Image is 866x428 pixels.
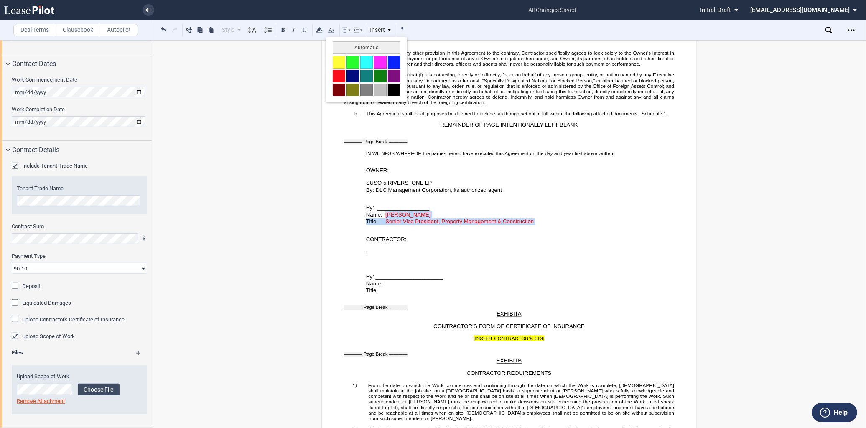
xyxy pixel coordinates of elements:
label: Deposit [22,283,41,290]
span: Name: [366,211,382,218]
span: Notwithstanding any other provision in this Agreement to the contrary, Contractor specifically ag... [344,50,675,67]
span: Contract Details [12,145,59,155]
span: , [366,249,368,255]
a: 1 [663,111,666,116]
md-checkbox: Deposit [12,282,41,290]
label: Include Tenant Trade Name [22,162,88,170]
span: CONTRACTOR REQUIREMENTS [467,370,552,377]
md-checkbox: Upload Scope of Work [12,332,75,341]
span: all changes saved [524,1,580,19]
span: REMAINDER OF PAGE INTENTIONALLY LEFT BLANK [440,122,578,128]
label: Deal Terms [13,24,56,36]
span: it is not engaged in this transaction, directly or indirectly on behalf of, or instigating or fac... [344,89,675,105]
span: From the date on which the Work commences and continuing through the date on which the Work is co... [368,382,675,421]
div: Insert [369,25,393,36]
button: Cut [184,25,194,35]
span: Contract Dates [12,59,56,69]
label: Clausebook [56,24,100,36]
label: Work Completion Date [12,106,147,113]
button: Undo [159,25,169,35]
span: Title: [366,219,378,225]
span: [PERSON_NAME] [385,211,431,218]
label: Work Commencement Date [12,76,147,84]
span: CONTRACTOR’S FORM OF CERTIFICATE OF INSURANCE [433,323,585,329]
span: 1) [353,382,357,388]
span: _________________ [377,205,429,211]
span: B [518,358,522,364]
span: Senior Vice President, Property Management & Construction [385,219,534,225]
label: Contract Sum [12,223,147,230]
button: Automatic [333,41,400,54]
span: A [518,311,522,317]
button: Bold [278,25,288,35]
span: $ [143,235,147,242]
button: Paste [206,25,216,35]
span: EXHIBIT [497,358,518,364]
span: Name: [366,280,382,287]
label: Upload Scope of Work [22,333,75,340]
md-checkbox: Liquidated Damages [12,299,71,307]
button: Copy [195,25,205,35]
label: Tenant Trade Name [17,185,142,192]
md-checkbox: Include Tenant Trade Name [12,162,88,171]
span: . [666,111,667,116]
span: it is not acting, directly or indirectly, for or on behalf of any person, group, entity, or natio... [344,72,675,94]
div: Open Lease options menu [845,23,858,37]
span: Initial Draft [700,6,731,14]
label: Autopilot [100,24,138,36]
span: Title: [366,288,378,294]
button: Italic [289,25,299,35]
span: This Agreement shall for all purposes be deemed to include, as though set out in full within, the... [367,111,639,116]
label: Upload Scope of Work [17,373,120,380]
span: EXHIBIT [497,311,517,317]
label: Payment Type [12,252,147,260]
b: Files [12,349,23,356]
md-checkbox: Upload Contractor's Certificate of Insurance [12,316,125,324]
label: Help [834,407,848,418]
span: CONTRACTOR: [366,236,407,242]
span: By: [366,205,374,211]
span: By: DLC Management Corporation, its authorized agent [366,187,502,193]
span: OWNER: [366,167,389,173]
label: Liquidated Damages [22,299,71,307]
span: SUSO 5 RIVERSTONE LP [366,180,432,186]
span: By: ______________________ [366,274,443,280]
span: [INSERT CONTRACTOR’S COI] [474,336,544,341]
a: Remove Attachment [17,398,65,404]
span: IN WITNESS WHEREOF, the parties hereto have executed this Agreement on the day and year first abo... [366,151,614,156]
span: Schedule [642,111,662,116]
span: h. [354,111,359,116]
button: Help [812,403,857,422]
label: Upload Contractor's Certificate of Insurance [22,316,125,324]
button: Underline [300,25,310,35]
button: Toggle Control Characters [398,25,408,35]
label: Choose File [78,384,120,395]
